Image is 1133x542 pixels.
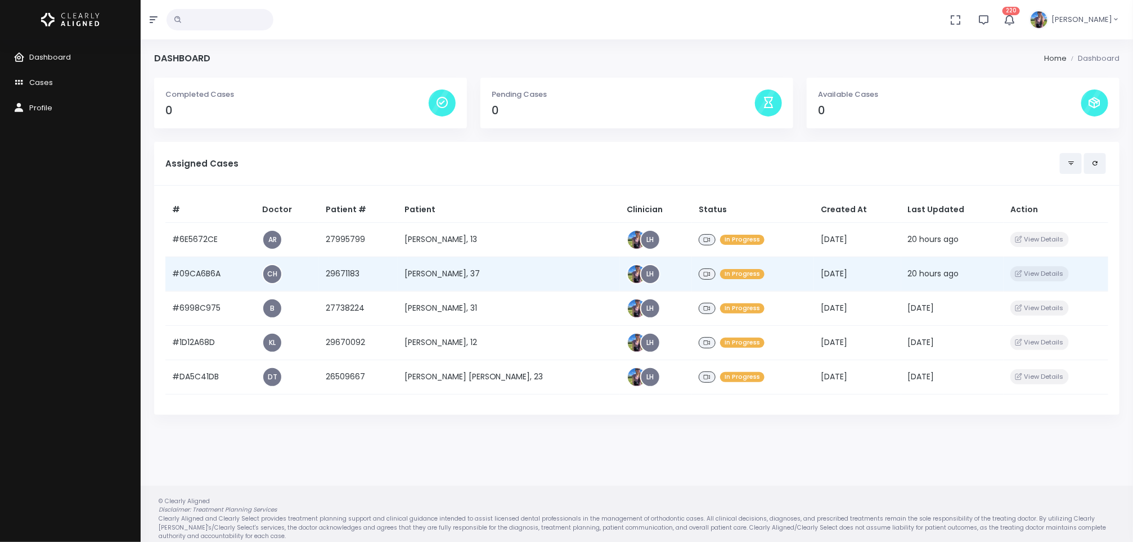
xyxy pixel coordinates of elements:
[901,197,1004,223] th: Last Updated
[720,338,765,348] span: In Progress
[1067,53,1119,64] li: Dashboard
[1010,369,1068,384] button: View Details
[620,197,692,223] th: Clinician
[821,268,847,279] span: [DATE]
[263,265,281,283] a: CH
[1004,197,1108,223] th: Action
[1029,10,1049,30] img: Header Avatar
[398,291,620,325] td: [PERSON_NAME], 31
[165,104,429,117] h4: 0
[720,303,765,314] span: In Progress
[1010,335,1068,350] button: View Details
[398,197,620,223] th: Patient
[29,102,52,113] span: Profile
[492,104,755,117] h4: 0
[263,231,281,249] a: AR
[319,197,398,223] th: Patient #
[398,360,620,394] td: [PERSON_NAME] [PERSON_NAME], 23
[1010,232,1068,247] button: View Details
[641,231,659,249] a: LH
[255,197,318,223] th: Doctor
[720,235,765,245] span: In Progress
[319,222,398,257] td: 27995799
[492,89,755,100] p: Pending Cases
[319,325,398,360] td: 29670092
[720,269,765,280] span: In Progress
[154,53,210,64] h4: Dashboard
[159,505,277,514] em: Disclaimer: Treatment Planning Services
[263,368,281,386] a: DT
[398,257,620,291] td: [PERSON_NAME], 37
[165,222,255,257] td: #6E5672CE
[720,372,765,383] span: In Progress
[398,222,620,257] td: [PERSON_NAME], 13
[641,299,659,317] a: LH
[165,89,429,100] p: Completed Cases
[908,371,934,382] span: [DATE]
[165,291,255,325] td: #6998C975
[1010,266,1068,281] button: View Details
[818,89,1081,100] p: Available Cases
[29,77,53,88] span: Cases
[319,360,398,394] td: 26509667
[319,291,398,325] td: 27738224
[41,8,100,32] img: Logo Horizontal
[818,104,1081,117] h4: 0
[1044,53,1067,64] li: Home
[814,197,901,223] th: Created At
[165,197,255,223] th: #
[165,360,255,394] td: #DA5C41DB
[641,368,659,386] a: LH
[319,257,398,291] td: 29671183
[908,337,934,348] span: [DATE]
[1010,301,1068,316] button: View Details
[29,52,71,62] span: Dashboard
[908,234,959,245] span: 20 hours ago
[263,299,281,317] a: B
[165,325,255,360] td: #1D12A68D
[1051,14,1112,25] span: [PERSON_NAME]
[692,197,814,223] th: Status
[263,334,281,352] a: KL
[1002,7,1020,15] span: 220
[165,257,255,291] td: #09CA6B6A
[821,337,847,348] span: [DATE]
[821,371,847,382] span: [DATE]
[641,334,659,352] a: LH
[908,302,934,313] span: [DATE]
[821,234,847,245] span: [DATE]
[641,265,659,283] a: LH
[165,159,1060,169] h5: Assigned Cases
[821,302,847,313] span: [DATE]
[147,497,1126,541] div: © Clearly Aligned Clearly Aligned and Clearly Select provides treatment planning support and clin...
[398,325,620,360] td: [PERSON_NAME], 12
[908,268,959,279] span: 20 hours ago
